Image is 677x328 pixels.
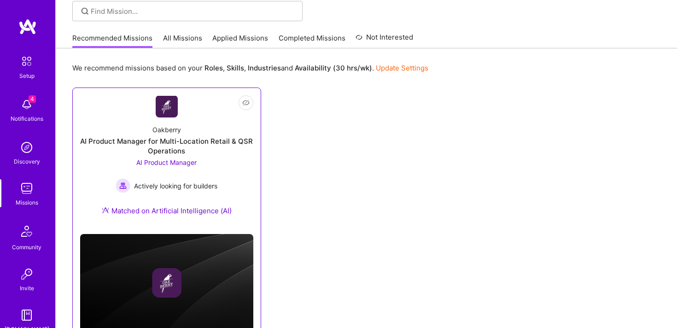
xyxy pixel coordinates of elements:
div: Missions [16,198,38,207]
a: Applied Missions [212,33,268,48]
a: All Missions [163,33,202,48]
img: Company logo [152,268,181,298]
div: Discovery [14,157,40,166]
img: discovery [18,138,36,157]
span: 4 [29,95,36,103]
div: Community [12,242,41,252]
div: Notifications [11,114,43,123]
img: Community [16,220,38,242]
img: Ateam Purple Icon [102,206,109,214]
img: bell [18,95,36,114]
img: Company Logo [156,96,178,117]
a: Recommended Missions [72,33,152,48]
div: Setup [19,71,35,81]
p: We recommend missions based on your , , and . [72,63,428,73]
img: logo [18,18,37,35]
span: Actively looking for builders [134,181,217,191]
a: Update Settings [376,64,428,72]
b: Roles [204,64,223,72]
b: Skills [227,64,244,72]
img: Invite [18,265,36,283]
img: setup [17,52,36,71]
b: Industries [248,64,281,72]
b: Availability (30 hrs/wk) [295,64,372,72]
input: Find Mission... [91,6,296,16]
div: Oakberry [152,125,181,135]
div: Invite [20,283,34,293]
img: teamwork [18,179,36,198]
a: Completed Missions [279,33,345,48]
i: icon EyeClosed [242,99,250,106]
a: Company LogoOakberryAI Product Manager for Multi-Location Retail & QSR OperationsAI Product Manag... [80,95,253,227]
img: Actively looking for builders [116,178,130,193]
span: AI Product Manager [136,158,197,166]
div: Matched on Artificial Intelligence (AI) [102,206,232,216]
div: AI Product Manager for Multi-Location Retail & QSR Operations [80,136,253,156]
a: Not Interested [356,32,413,48]
img: guide book [18,306,36,324]
i: icon SearchGrey [80,6,90,17]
